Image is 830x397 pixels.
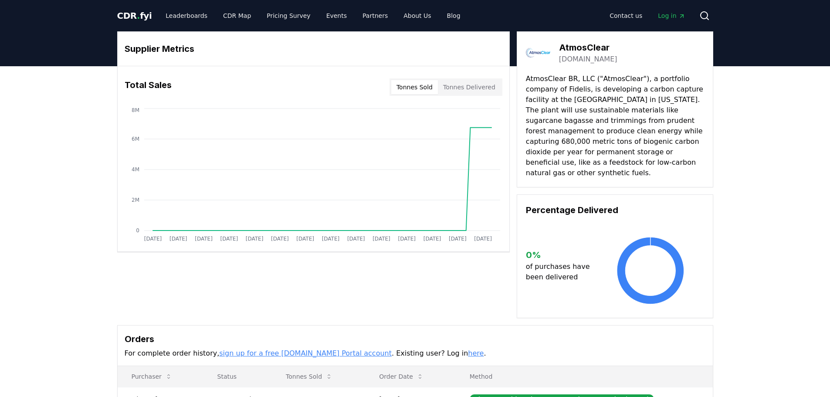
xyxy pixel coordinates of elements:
[651,8,692,24] a: Log in
[159,8,214,24] a: Leaderboards
[117,10,152,21] span: CDR fyi
[526,74,704,178] p: AtmosClear BR, LLC ("AtmosClear"), a portfolio company of Fidelis, is developing a carbon capture...
[396,8,438,24] a: About Us
[125,78,172,96] h3: Total Sales
[219,349,392,357] a: sign up for a free [DOMAIN_NAME] Portal account
[322,236,339,242] tspan: [DATE]
[438,80,501,94] button: Tonnes Delivered
[169,236,187,242] tspan: [DATE]
[356,8,395,24] a: Partners
[468,349,484,357] a: here
[136,227,139,234] tspan: 0
[210,372,265,381] p: Status
[347,236,365,242] tspan: [DATE]
[526,261,597,282] p: of purchases have been delivered
[398,236,416,242] tspan: [DATE]
[159,8,467,24] nav: Main
[372,368,430,385] button: Order Date
[132,166,139,173] tspan: 4M
[125,368,179,385] button: Purchaser
[391,80,438,94] button: Tonnes Sold
[603,8,649,24] a: Contact us
[279,368,339,385] button: Tonnes Sold
[373,236,390,242] tspan: [DATE]
[603,8,692,24] nav: Main
[132,136,139,142] tspan: 6M
[144,236,162,242] tspan: [DATE]
[220,236,238,242] tspan: [DATE]
[245,236,263,242] tspan: [DATE]
[423,236,441,242] tspan: [DATE]
[449,236,467,242] tspan: [DATE]
[526,204,704,217] h3: Percentage Delivered
[474,236,492,242] tspan: [DATE]
[658,11,685,20] span: Log in
[137,10,140,21] span: .
[216,8,258,24] a: CDR Map
[526,248,597,261] h3: 0 %
[132,197,139,203] tspan: 2M
[260,8,317,24] a: Pricing Survey
[125,333,706,346] h3: Orders
[195,236,213,242] tspan: [DATE]
[526,41,550,65] img: AtmosClear-logo
[440,8,468,24] a: Blog
[319,8,354,24] a: Events
[117,10,152,22] a: CDR.fyi
[463,372,706,381] p: Method
[296,236,314,242] tspan: [DATE]
[271,236,289,242] tspan: [DATE]
[125,348,706,359] p: For complete order history, . Existing user? Log in .
[559,41,617,54] h3: AtmosClear
[125,42,502,55] h3: Supplier Metrics
[559,54,617,64] a: [DOMAIN_NAME]
[132,107,139,113] tspan: 8M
